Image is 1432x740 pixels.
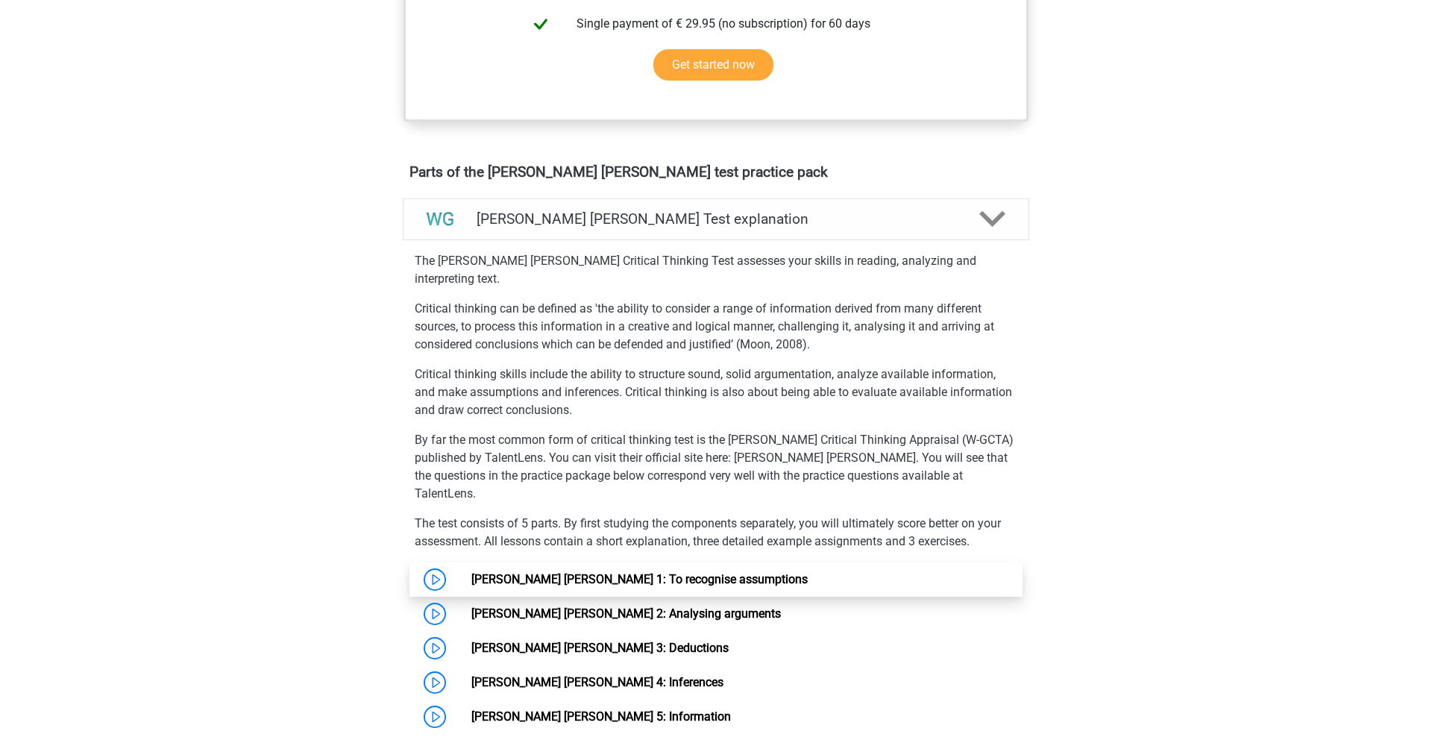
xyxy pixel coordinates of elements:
a: [PERSON_NAME] [PERSON_NAME] 1: To recognise assumptions [471,572,808,586]
p: Critical thinking skills include the ability to structure sound, solid argumentation, analyze ava... [415,366,1017,419]
a: Get started now [653,49,773,81]
img: watson glaser test explanations [421,201,459,239]
p: Critical thinking can be defined as 'the ability to consider a range of information derived from ... [415,300,1017,354]
h4: [PERSON_NAME] [PERSON_NAME] Test explanation [477,210,955,228]
p: By far the most common form of critical thinking test is the [PERSON_NAME] Critical Thinking Appr... [415,431,1017,503]
a: [PERSON_NAME] [PERSON_NAME] 3: Deductions [471,641,729,655]
p: The [PERSON_NAME] [PERSON_NAME] Critical Thinking Test assesses your skills in reading, analyzing... [415,252,1017,288]
a: explanations [PERSON_NAME] [PERSON_NAME] Test explanation [397,198,1035,240]
a: [PERSON_NAME] [PERSON_NAME] 4: Inferences [471,675,723,689]
p: The test consists of 5 parts. By first studying the components separately, you will ultimately sc... [415,515,1017,551]
a: [PERSON_NAME] [PERSON_NAME] 2: Analysing arguments [471,606,781,621]
a: [PERSON_NAME] [PERSON_NAME] 5: Information [471,709,731,724]
h4: Parts of the [PERSON_NAME] [PERSON_NAME] test practice pack [409,163,1023,181]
